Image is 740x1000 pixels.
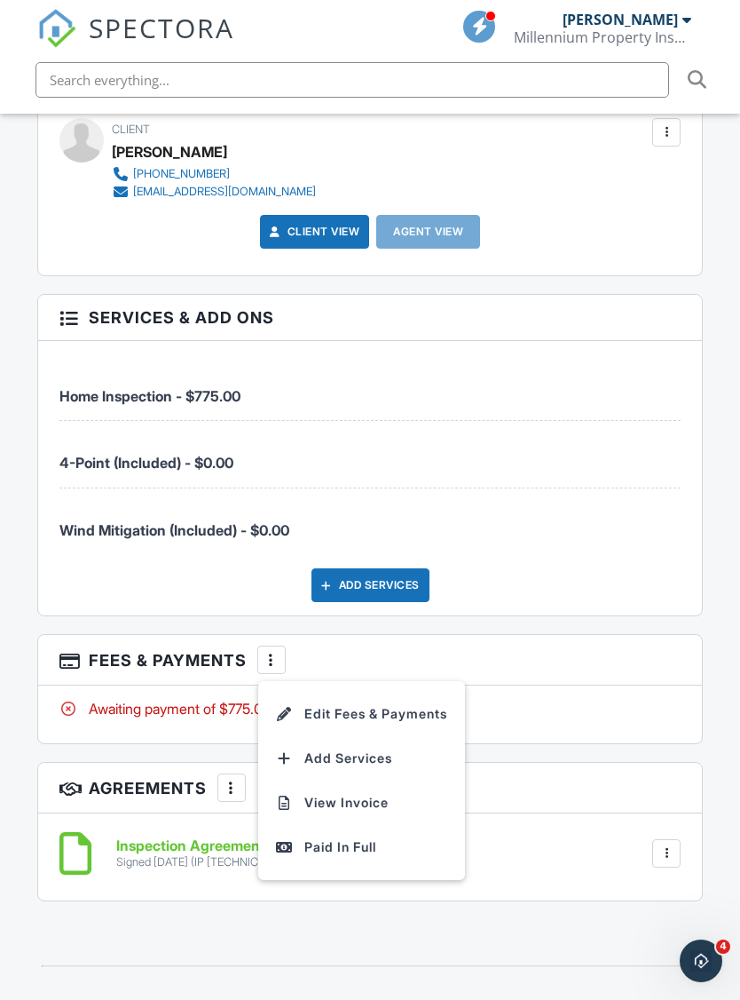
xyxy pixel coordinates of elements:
[116,855,295,869] div: Signed [DATE] (IP [TECHNICAL_ID])
[116,838,295,854] h6: Inspection Agreement
[514,28,691,46] div: Millennium Property Inspections
[112,123,150,136] span: Client
[59,488,681,554] li: Manual fee: Wind Mitigation (Included)
[266,223,360,241] a: Client View
[112,139,227,165] div: [PERSON_NAME]
[680,940,722,982] iframe: Intercom live chat
[59,354,681,421] li: Manual fee: Home Inspection
[716,940,730,954] span: 4
[89,9,234,46] span: SPECTORA
[37,24,234,61] a: SPECTORA
[116,838,295,869] a: Inspection Agreement Signed [DATE] (IP [TECHNICAL_ID])
[563,11,678,28] div: [PERSON_NAME]
[59,421,681,488] li: Manual fee: 4-Point (Included)
[311,568,429,602] div: Add Services
[59,454,233,472] span: 4-Point (Included) - $0.00
[35,62,669,98] input: Search everything...
[59,387,240,405] span: Home Inspection - $775.00
[38,763,703,813] h3: Agreements
[112,183,316,201] a: [EMAIL_ADDRESS][DOMAIN_NAME]
[59,699,681,718] div: Awaiting payment of $775.00.
[133,185,316,199] div: [EMAIL_ADDRESS][DOMAIN_NAME]
[38,635,703,686] h3: Fees & Payments
[38,295,703,341] h3: Services & Add ons
[37,9,76,48] img: The Best Home Inspection Software - Spectora
[59,521,289,539] span: Wind Mitigation (Included) - $0.00
[112,165,316,183] a: [PHONE_NUMBER]
[133,167,230,181] div: [PHONE_NUMBER]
